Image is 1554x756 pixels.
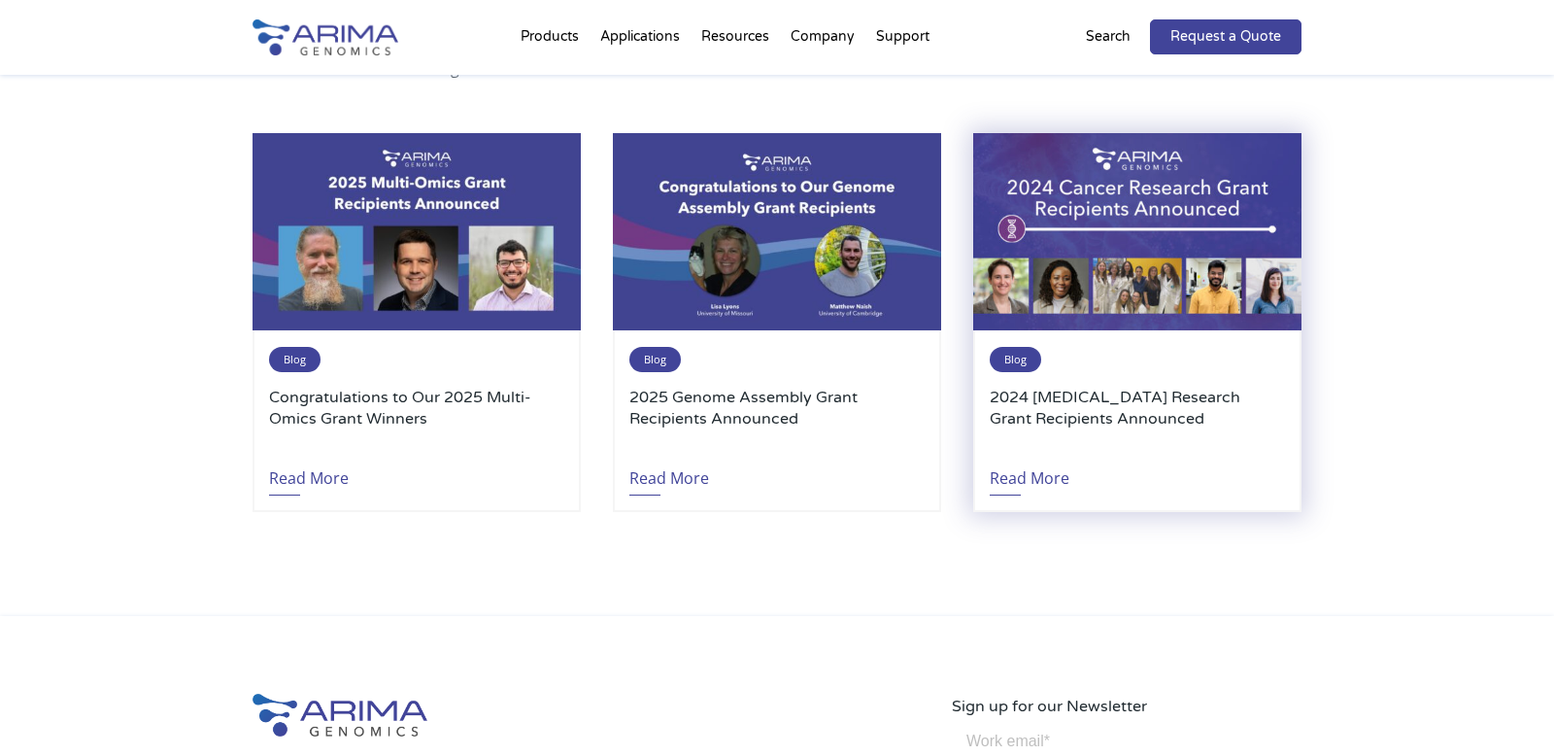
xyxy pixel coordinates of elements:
a: Read More [269,451,349,496]
img: genome-assembly-grant-2025-1-500x300.jpg [613,133,941,330]
img: 2025-multi-omics-grant-winners-500x300.jpg [253,133,581,330]
p: Sign up for our Newsletter [952,694,1301,719]
span: Blog [990,347,1041,372]
a: Read More [629,451,709,496]
img: Arima-Genomics-logo [253,694,427,737]
p: Search [1086,24,1131,50]
a: 2024 [MEDICAL_DATA] Research Grant Recipients Announced [990,387,1285,451]
a: 2025 Genome Assembly Grant Recipients Announced [629,387,925,451]
span: Blog [269,347,321,372]
a: Request a Quote [1150,19,1301,54]
a: Read More [990,451,1069,496]
a: Congratulations to Our 2025 Multi-Omics Grant Winners [269,387,564,451]
img: Arima-Genomics-logo [253,19,398,55]
img: 2024-Cancer-Research-Grant-Recipients-500x300.jpg [973,133,1301,330]
span: Blog [629,347,681,372]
